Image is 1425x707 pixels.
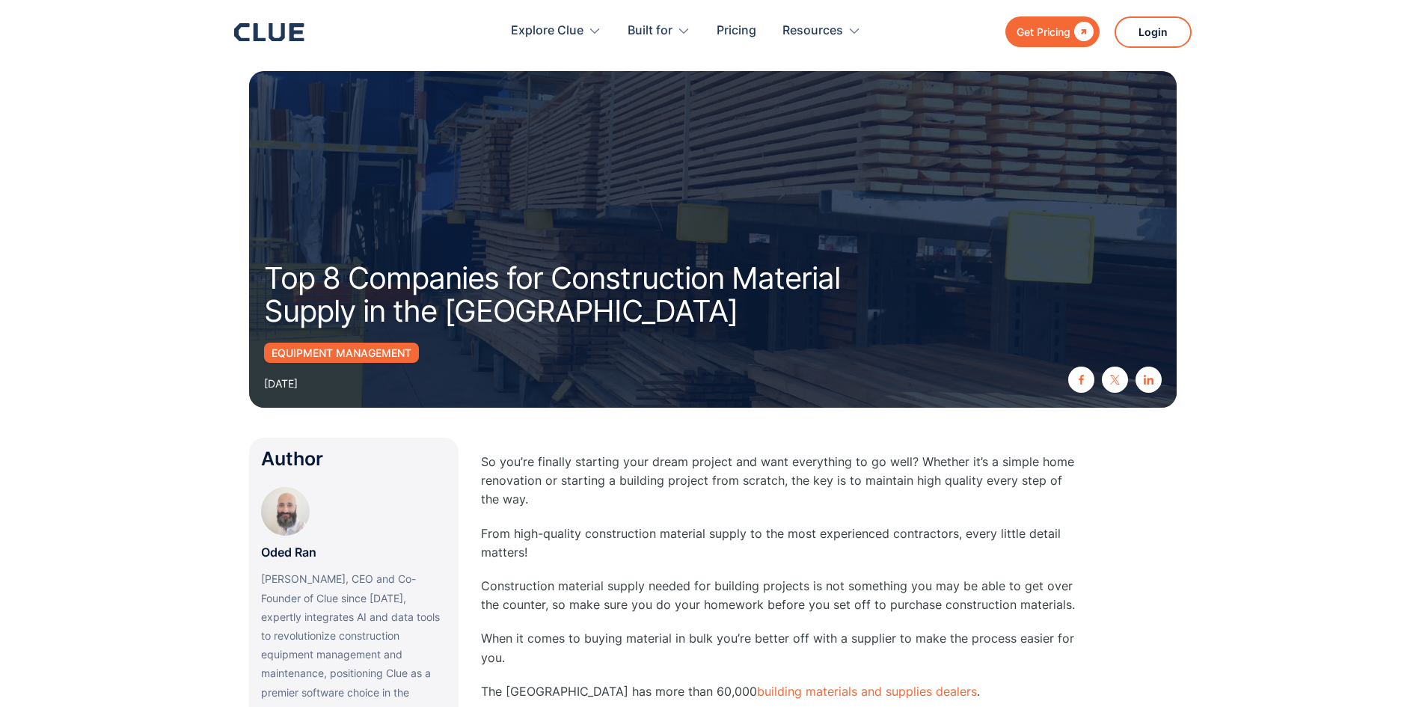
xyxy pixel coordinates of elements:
div:  [1070,22,1094,41]
img: facebook icon [1076,375,1086,385]
p: When it comes to buying material in bulk you’re better off with a supplier to make the process ea... [481,629,1079,667]
p: Oded Ran [261,543,316,562]
img: Oded Ran [261,487,310,536]
div: Built for [628,7,672,55]
div: Resources [782,7,843,55]
p: From high-quality construction material supply to the most experienced contractors, every little ... [481,524,1079,562]
img: linkedin icon [1144,375,1153,385]
img: twitter X icon [1110,375,1120,385]
div: Get Pricing [1017,22,1070,41]
a: Login [1115,16,1192,48]
div: Author [261,450,447,468]
a: Equipment Management [264,343,419,363]
div: Built for [628,7,690,55]
div: Explore Clue [511,7,601,55]
p: So you’re finally starting your dream project and want everything to go well? Whether it’s a simp... [481,453,1079,509]
div: [DATE] [264,374,298,393]
div: Resources [782,7,861,55]
div: Explore Clue [511,7,583,55]
p: The [GEOGRAPHIC_DATA] has more than 60,000 . [481,682,1079,701]
h1: Top 8 Companies for Construction Material Supply in the [GEOGRAPHIC_DATA] [264,262,892,328]
a: Get Pricing [1005,16,1100,47]
a: Pricing [717,7,756,55]
a: building materials and supplies dealers [757,684,977,699]
p: Construction material supply needed for building projects is not something you may be able to get... [481,577,1079,614]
